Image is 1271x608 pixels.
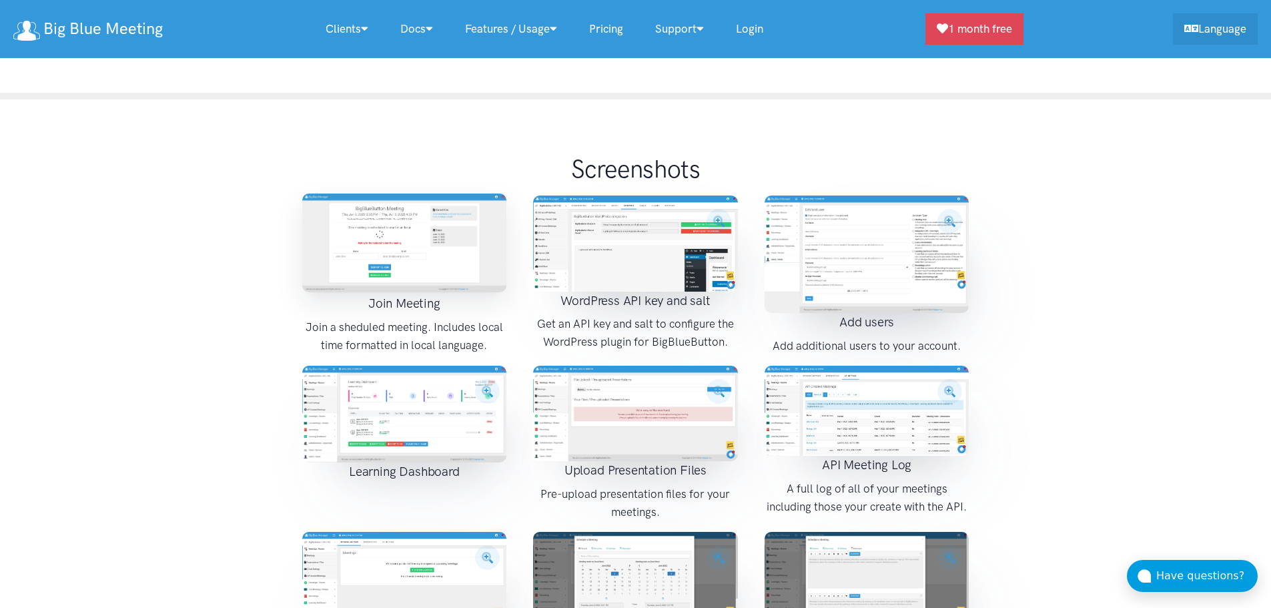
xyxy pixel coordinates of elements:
p: Add additional users to your account. [765,337,969,355]
a: Upload Presentation Files [533,406,738,419]
h4: API Meeting Log [765,456,969,475]
p: Pre-upload presentation files for your meetings. [533,485,738,521]
h4: Upload Presentation Files [533,461,738,480]
a: Language [1173,13,1258,45]
a: Clients [310,15,384,43]
a: Big Blue Meeting [13,15,163,43]
img: Learning Dashboard [302,366,507,463]
p: Get an API key and salt to configure the WordPress plugin for BigBlueButton. [533,315,738,351]
img: Upload Presentation Files [533,366,738,462]
a: Docs [384,15,449,43]
h1: Screenshots [418,153,853,185]
button: Have questions? [1127,560,1258,592]
div: Have questions? [1156,567,1258,585]
img: Add users [765,196,969,313]
a: Schedule a meeting [302,572,507,585]
a: Pricing [573,15,639,43]
p: A full log of all of your meetings including those your create with the API. [765,480,969,516]
h4: Add users [765,313,969,332]
p: Join a sheduled meeting. Includes local time formatted in local language. [302,318,507,354]
a: Meeting messages [765,571,969,585]
img: API Meeting Log [765,366,969,456]
h4: WordPress API key and salt [533,292,738,310]
h4: Learning Dashboard [302,463,507,481]
a: Learning Dashboard [302,406,507,419]
a: WordPress API key and salt [533,236,738,249]
a: API Meeting Log [765,403,969,416]
img: WordPress API key and salt [533,196,738,291]
a: 1 month free [925,13,1023,45]
img: logo [13,21,40,41]
h4: Join Meeting [302,294,507,313]
a: Schedule a meeting [533,571,738,585]
img: Join Meeting [302,194,507,292]
a: Join Meeting [302,237,507,250]
a: Features / Usage [449,15,573,43]
a: Support [639,15,720,43]
a: Add users [765,246,969,260]
a: Login [720,15,779,43]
